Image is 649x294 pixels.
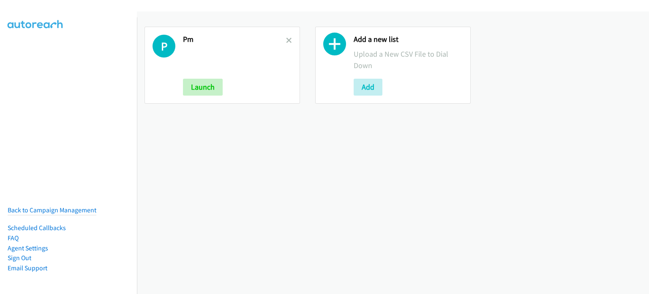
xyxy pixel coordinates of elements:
[183,79,223,96] button: Launch
[8,234,19,242] a: FAQ
[354,79,382,96] button: Add
[8,244,48,252] a: Agent Settings
[183,35,286,44] h2: Pm
[8,264,47,272] a: Email Support
[8,206,96,214] a: Back to Campaign Management
[354,35,463,44] h2: Add a new list
[8,224,66,232] a: Scheduled Callbacks
[8,254,31,262] a: Sign Out
[153,35,175,58] h1: P
[354,48,463,71] p: Upload a New CSV File to Dial Down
